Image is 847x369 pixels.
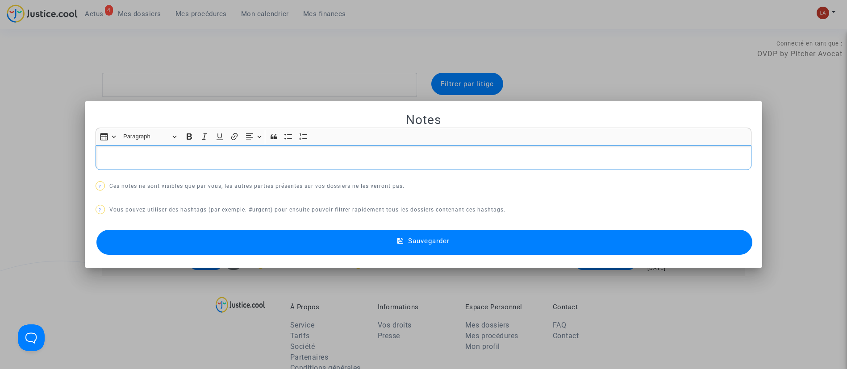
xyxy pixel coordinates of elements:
[96,230,753,255] button: Sauvegarder
[96,128,752,145] div: Editor toolbar
[123,131,170,142] span: Paragraph
[119,130,181,144] button: Paragraph
[96,112,752,128] h2: Notes
[408,237,450,245] span: Sauvegarder
[18,324,45,351] iframe: Help Scout Beacon - Open
[99,207,101,212] span: ?
[96,145,752,170] div: Rich Text Editor, main
[96,204,752,216] p: Vous pouvez utiliser des hashtags (par exemple: #urgent) pour ensuite pouvoir filtrer rapidement ...
[99,184,101,189] span: ?
[96,181,752,192] p: Ces notes ne sont visibles que par vous, les autres parties présentes sur vos dossiers ne les ver...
